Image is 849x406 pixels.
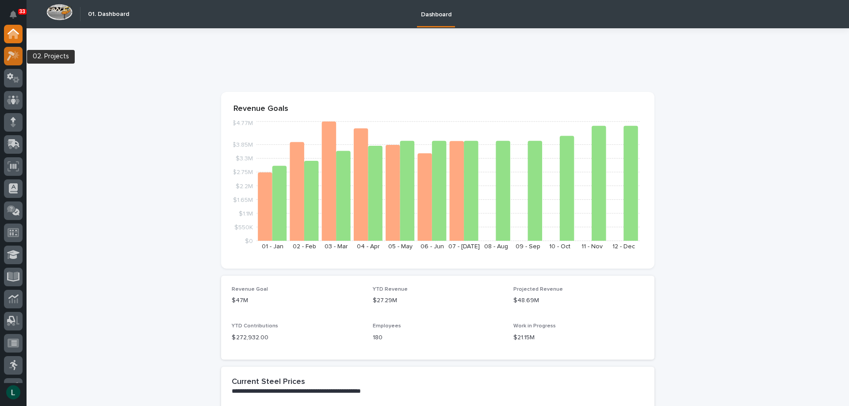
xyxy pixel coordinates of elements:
[232,287,268,292] span: Revenue Goal
[233,104,642,114] p: Revenue Goals
[513,333,644,342] p: $21.15M
[448,243,480,250] text: 07 - [DATE]
[11,11,23,25] div: Notifications33
[325,243,348,250] text: 03 - Mar
[513,323,556,329] span: Work in Progress
[232,333,362,342] p: $ 272,932.00
[233,197,253,203] tspan: $1.65M
[612,243,635,250] text: 12 - Dec
[4,383,23,402] button: users-avatar
[4,5,23,24] button: Notifications
[513,296,644,305] p: $48.69M
[233,169,253,175] tspan: $2.75M
[516,243,540,250] text: 09 - Sep
[245,238,253,244] tspan: $0
[484,243,508,250] text: 08 - Aug
[421,243,444,250] text: 06 - Jun
[357,243,380,250] text: 04 - Apr
[236,183,253,189] tspan: $2.2M
[373,296,503,305] p: $27.29M
[232,323,278,329] span: YTD Contributions
[232,120,253,126] tspan: $4.77M
[232,142,253,148] tspan: $3.85M
[262,243,283,250] text: 01 - Jan
[19,8,25,15] p: 33
[549,243,570,250] text: 10 - Oct
[388,243,413,250] text: 05 - May
[234,224,253,230] tspan: $550K
[373,333,503,342] p: 180
[513,287,563,292] span: Projected Revenue
[239,210,253,216] tspan: $1.1M
[46,4,73,20] img: Workspace Logo
[373,287,408,292] span: YTD Revenue
[373,323,401,329] span: Employees
[232,296,362,305] p: $47M
[581,243,603,250] text: 11 - Nov
[232,377,305,387] h2: Current Steel Prices
[293,243,316,250] text: 02 - Feb
[236,156,253,162] tspan: $3.3M
[88,11,129,18] h2: 01. Dashboard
